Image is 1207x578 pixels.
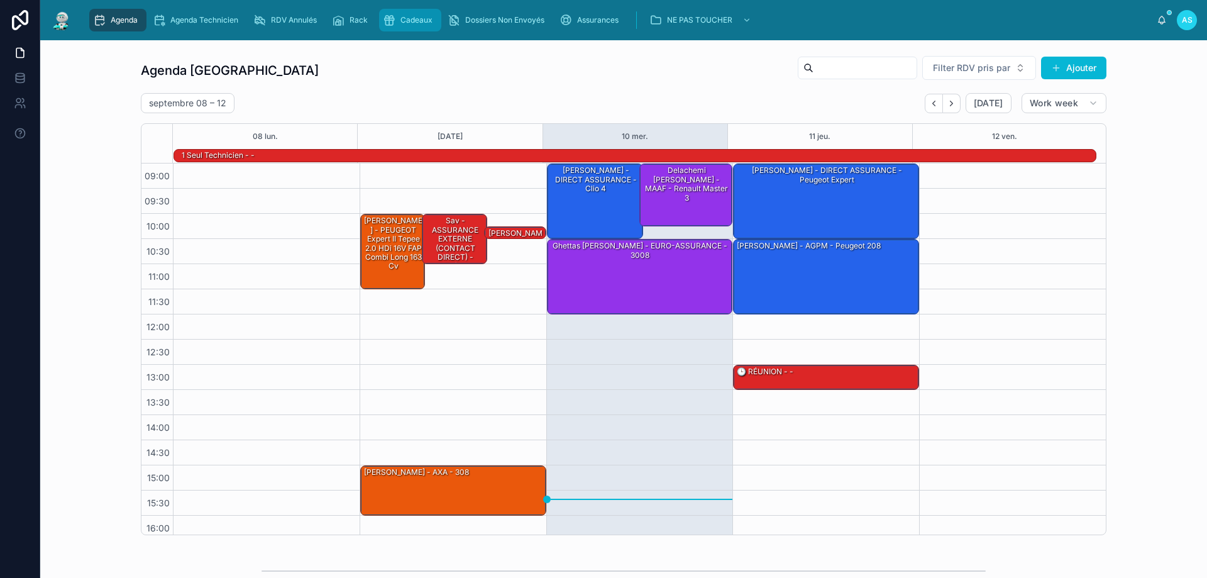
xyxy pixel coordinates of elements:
span: 12:00 [143,321,173,332]
span: Agenda Technicien [170,15,238,25]
button: 10 mer. [622,124,648,149]
span: 15:30 [144,497,173,508]
span: 13:00 [143,372,173,382]
button: [DATE] [438,124,463,149]
div: [PERSON_NAME] - DIRECT ASSURANCE - Peugeot expert [734,164,918,238]
button: Back [925,94,943,113]
div: 🕒 RÉUNION - - [734,365,918,389]
span: 16:00 [143,523,173,533]
a: NE PAS TOUCHER [646,9,758,31]
span: Assurances [577,15,619,25]
div: sav - ASSURANCE EXTERNE (CONTACT DIRECT) - zafira [424,215,486,272]
div: [PERSON_NAME] - Jeep Renegade [487,228,545,257]
span: 13:30 [143,397,173,408]
button: Select Button [922,56,1036,80]
a: Agenda Technicien [149,9,247,31]
a: Cadeaux [379,9,441,31]
a: RDV Annulés [250,9,326,31]
span: Dossiers Non Envoyés [465,15,544,25]
span: Agenda [111,15,138,25]
div: [PERSON_NAME] - DIRECT ASSURANCE - Clio 4 [549,165,642,194]
div: [PERSON_NAME] - PEUGEOT Expert II Tepee 2.0 HDi 16V FAP Combi long 163 cv [363,215,424,272]
div: Ghettas [PERSON_NAME] - EURO-ASSURANCE - 3008 [548,240,732,314]
span: 15:00 [144,472,173,483]
div: [PERSON_NAME] - AGPM - peugeot 208 [734,240,918,314]
div: scrollable content [83,6,1157,34]
span: RDV Annulés [271,15,317,25]
a: Rack [328,9,377,31]
span: 11:30 [145,296,173,307]
span: [DATE] [974,97,1003,109]
span: 11:00 [145,271,173,282]
span: Work week [1030,97,1078,109]
button: [DATE] [966,93,1011,113]
h1: Agenda [GEOGRAPHIC_DATA] [141,62,319,79]
span: Filter RDV pris par [933,62,1010,74]
span: 12:30 [143,347,173,357]
span: 14:00 [143,422,173,433]
div: [PERSON_NAME] - DIRECT ASSURANCE - Clio 4 [548,164,643,238]
div: Delachemi [PERSON_NAME] - MAAF - Renault master 3 [640,164,732,226]
span: 14:30 [143,447,173,458]
img: App logo [50,10,73,30]
div: [PERSON_NAME] - AXA - 308 [363,467,470,478]
div: 1 seul technicien - - [180,150,256,161]
button: Work week [1022,93,1106,113]
span: 09:30 [141,196,173,206]
div: Ghettas [PERSON_NAME] - EURO-ASSURANCE - 3008 [549,240,732,261]
span: 10:00 [143,221,173,231]
span: AS [1182,15,1193,25]
div: [PERSON_NAME] - PEUGEOT Expert II Tepee 2.0 HDi 16V FAP Combi long 163 cv [361,214,425,289]
a: Assurances [556,9,627,31]
div: Delachemi [PERSON_NAME] - MAAF - Renault master 3 [642,165,731,204]
div: 1 seul technicien - - [180,149,256,162]
h2: septembre 08 – 12 [149,97,226,109]
span: Rack [350,15,368,25]
div: [PERSON_NAME] - AGPM - peugeot 208 [736,240,882,252]
div: [PERSON_NAME] - DIRECT ASSURANCE - Peugeot expert [736,165,918,186]
span: NE PAS TOUCHER [667,15,732,25]
button: 12 ven. [992,124,1017,149]
button: 11 jeu. [809,124,830,149]
div: [PERSON_NAME] - Jeep Renegade [485,227,546,240]
a: Dossiers Non Envoyés [444,9,553,31]
span: 10:30 [143,246,173,257]
button: Next [943,94,961,113]
span: Cadeaux [400,15,433,25]
a: Agenda [89,9,146,31]
div: sav - ASSURANCE EXTERNE (CONTACT DIRECT) - zafira [422,214,487,264]
span: 09:00 [141,170,173,181]
div: [PERSON_NAME] - AXA - 308 [361,466,546,515]
button: 08 lun. [253,124,278,149]
button: Ajouter [1041,57,1106,79]
div: 🕒 RÉUNION - - [736,366,795,377]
